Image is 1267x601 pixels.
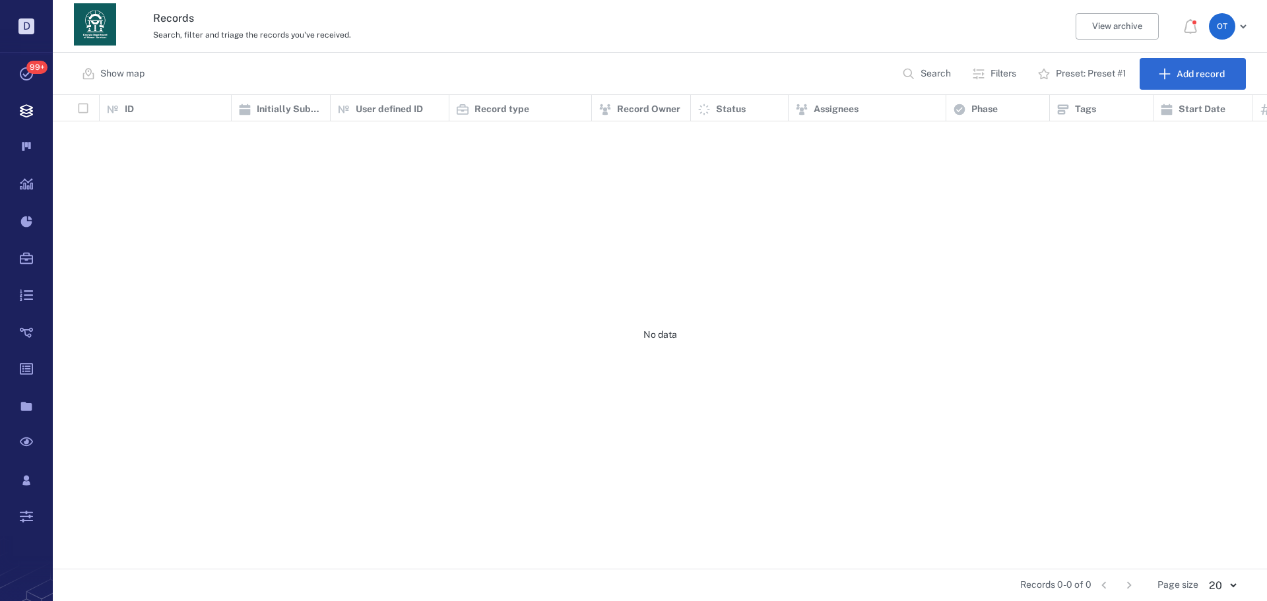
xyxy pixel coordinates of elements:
p: Assignees [814,103,859,116]
p: Start Date [1179,103,1225,116]
span: Page size [1157,579,1198,592]
button: Add record [1140,58,1246,90]
p: ID [125,103,134,116]
p: Record Owner [617,103,680,116]
div: 20 [1198,578,1246,593]
p: Show map [100,67,145,80]
p: User defined ID [356,103,423,116]
button: Preset: Preset #1 [1029,58,1137,90]
button: OT [1209,13,1251,40]
span: Records 0-0 of 0 [1020,579,1091,592]
img: Georgia Department of Human Services logo [74,3,116,46]
h3: Records [153,11,872,26]
p: Filters [991,67,1016,80]
button: Search [894,58,961,90]
nav: pagination navigation [1091,575,1142,596]
p: Status [716,103,746,116]
span: Search, filter and triage the records you've received. [153,30,351,40]
a: Go home [74,3,116,50]
span: 99+ [26,61,48,74]
p: Phase [971,103,998,116]
p: Search [921,67,951,80]
p: Tags [1075,103,1096,116]
button: View archive [1076,13,1159,40]
div: O T [1209,13,1235,40]
p: Initially Submitted Date [257,103,323,116]
p: Record type [474,103,529,116]
button: Show map [74,58,155,90]
p: D [18,18,34,34]
button: Filters [964,58,1027,90]
p: Preset: Preset #1 [1056,67,1126,80]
